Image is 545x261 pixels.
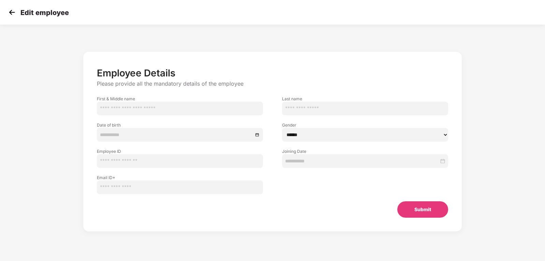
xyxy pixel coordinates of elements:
[282,96,448,102] label: Last name
[397,201,448,218] button: Submit
[97,122,263,128] label: Date of birth
[97,175,263,180] label: Email ID
[97,148,263,154] label: Employee ID
[97,96,263,102] label: First & Middle name
[20,9,69,17] p: Edit employee
[97,80,448,87] p: Please provide all the mandatory details of the employee
[282,122,448,128] label: Gender
[97,67,448,79] p: Employee Details
[7,7,17,17] img: svg+xml;base64,PHN2ZyB4bWxucz0iaHR0cDovL3d3dy53My5vcmcvMjAwMC9zdmciIHdpZHRoPSIzMCIgaGVpZ2h0PSIzMC...
[282,148,448,154] label: Joining Date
